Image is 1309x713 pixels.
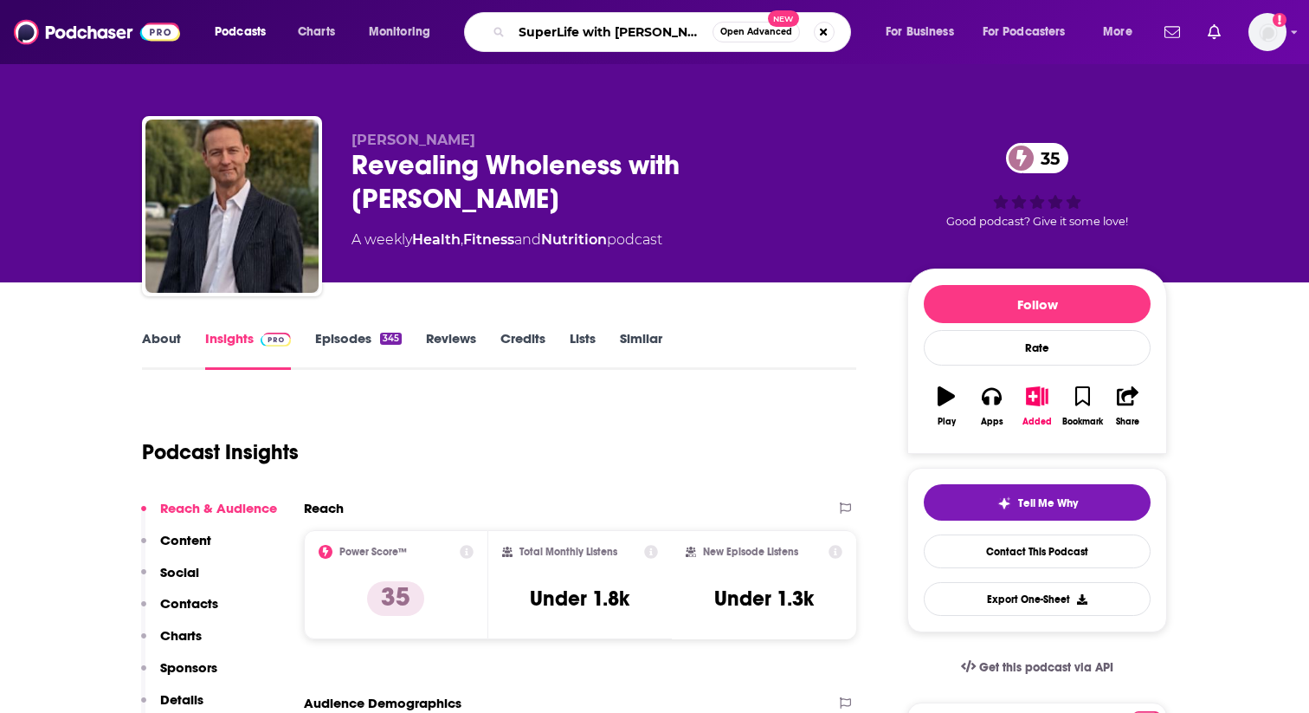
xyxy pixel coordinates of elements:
[1062,417,1103,427] div: Bookmark
[315,330,402,370] a: Episodes345
[261,333,291,347] img: Podchaser Pro
[142,330,181,370] a: About
[298,20,335,44] span: Charts
[351,132,475,148] span: [PERSON_NAME]
[141,532,211,564] button: Content
[981,417,1003,427] div: Apps
[512,18,713,46] input: Search podcasts, credits, & more...
[924,582,1151,616] button: Export One-Sheet
[215,20,266,44] span: Podcasts
[924,330,1151,366] div: Rate
[530,586,629,612] h3: Under 1.8k
[160,532,211,548] p: Content
[304,695,461,711] h2: Audience Demographics
[1018,496,1078,510] span: Tell Me Why
[1015,375,1060,438] button: Added
[979,660,1113,675] span: Get this podcast via API
[1201,17,1228,47] a: Show notifications dropdown
[997,496,1011,510] img: tell me why sparkle
[367,581,424,616] p: 35
[142,439,299,465] h1: Podcast Insights
[160,659,217,676] p: Sponsors
[160,500,277,516] p: Reach & Audience
[514,231,541,248] span: and
[969,375,1014,438] button: Apps
[357,18,453,46] button: open menu
[369,20,430,44] span: Monitoring
[1106,375,1151,438] button: Share
[500,330,545,370] a: Credits
[203,18,288,46] button: open menu
[1116,417,1139,427] div: Share
[1248,13,1286,51] span: Logged in as rgertner
[924,484,1151,521] button: tell me why sparkleTell Me Why
[541,231,607,248] a: Nutrition
[160,595,218,612] p: Contacts
[14,16,180,49] img: Podchaser - Follow, Share and Rate Podcasts
[1006,143,1068,173] a: 35
[924,285,1151,323] button: Follow
[1022,417,1052,427] div: Added
[141,595,218,627] button: Contacts
[938,417,956,427] div: Play
[160,564,199,580] p: Social
[141,500,277,532] button: Reach & Audience
[720,28,792,36] span: Open Advanced
[339,546,407,558] h2: Power Score™
[947,646,1127,689] a: Get this podcast via API
[714,586,814,612] h3: Under 1.3k
[946,215,1128,228] span: Good podcast? Give it some love!
[1103,20,1132,44] span: More
[924,535,1151,568] a: Contact This Podcast
[412,231,461,248] a: Health
[924,375,969,438] button: Play
[380,333,402,345] div: 345
[703,546,798,558] h2: New Episode Listens
[351,230,662,250] div: A weekly podcast
[141,627,202,659] button: Charts
[1248,13,1286,51] img: User Profile
[141,659,217,691] button: Sponsors
[205,330,291,370] a: InsightsPodchaser Pro
[1273,13,1286,27] svg: Add a profile image
[1060,375,1105,438] button: Bookmark
[160,691,203,708] p: Details
[160,627,202,644] p: Charts
[971,18,1091,46] button: open menu
[768,10,799,27] span: New
[461,231,463,248] span: ,
[1157,17,1187,47] a: Show notifications dropdown
[886,20,954,44] span: For Business
[287,18,345,46] a: Charts
[620,330,662,370] a: Similar
[141,564,199,596] button: Social
[874,18,976,46] button: open menu
[463,231,514,248] a: Fitness
[983,20,1066,44] span: For Podcasters
[1248,13,1286,51] button: Show profile menu
[519,546,617,558] h2: Total Monthly Listens
[480,12,867,52] div: Search podcasts, credits, & more...
[570,330,596,370] a: Lists
[145,120,319,293] img: Revealing Wholeness with Dr.Troy
[1023,143,1068,173] span: 35
[907,132,1167,239] div: 35Good podcast? Give it some love!
[1091,18,1154,46] button: open menu
[713,22,800,42] button: Open AdvancedNew
[426,330,476,370] a: Reviews
[304,500,344,516] h2: Reach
